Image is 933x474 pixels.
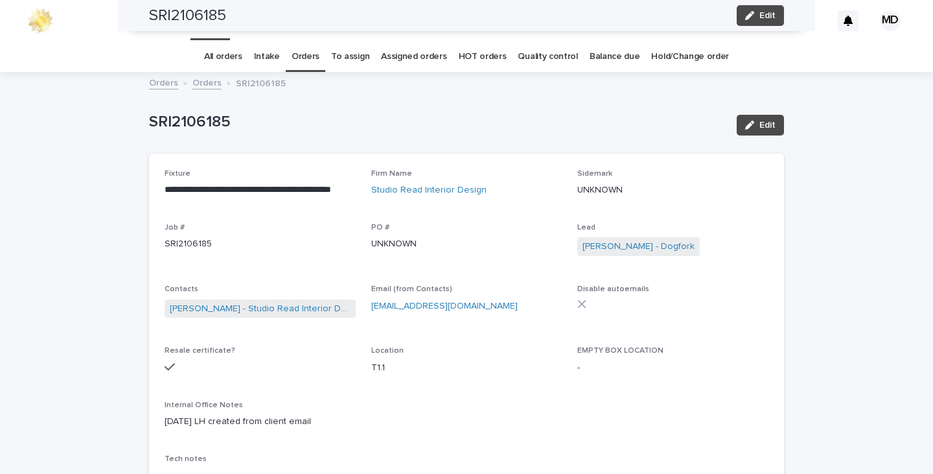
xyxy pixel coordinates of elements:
p: UNKNOWN [577,184,768,197]
button: Edit [737,115,784,136]
a: Hold/Change order [651,41,729,72]
span: Edit [759,121,776,130]
span: Firm Name [371,170,412,178]
span: Job # [165,224,185,231]
a: HOT orders [459,41,507,72]
span: Resale certificate? [165,347,235,355]
div: MD [880,10,901,31]
span: Tech notes [165,455,207,463]
a: Orders [149,75,178,89]
a: Studio Read Interior Design [371,184,487,197]
p: SRI2106185 [165,237,356,251]
span: Internal Office Notes [165,401,243,409]
a: [PERSON_NAME] - Dogfork [582,240,695,254]
span: Location [371,347,404,355]
span: EMPTY BOX LOCATION [577,347,663,355]
span: Sidemark [577,170,612,178]
p: SRI2106185 [236,75,286,89]
img: 0ffKfDbyRa2Iv8hnaAqg [26,8,54,34]
span: Lead [577,224,595,231]
p: SRI2106185 [149,113,726,132]
a: Quality control [518,41,577,72]
span: Email (from Contacts) [371,285,452,293]
p: - [577,361,768,375]
span: Disable autoemails [577,285,649,293]
p: [DATE] LH created from client email [165,415,768,429]
a: [PERSON_NAME] - Studio Read Interior Design [170,302,351,316]
p: T1.1 [371,361,562,375]
span: PO # [371,224,389,231]
a: Balance due [590,41,640,72]
span: Fixture [165,170,190,178]
a: Assigned orders [381,41,446,72]
a: To assign [331,41,369,72]
a: All orders [204,41,242,72]
p: UNKNOWN [371,237,562,251]
a: Intake [254,41,280,72]
a: [EMAIL_ADDRESS][DOMAIN_NAME] [371,302,518,311]
a: Orders [192,75,222,89]
a: Orders [292,41,319,72]
span: Contacts [165,285,198,293]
